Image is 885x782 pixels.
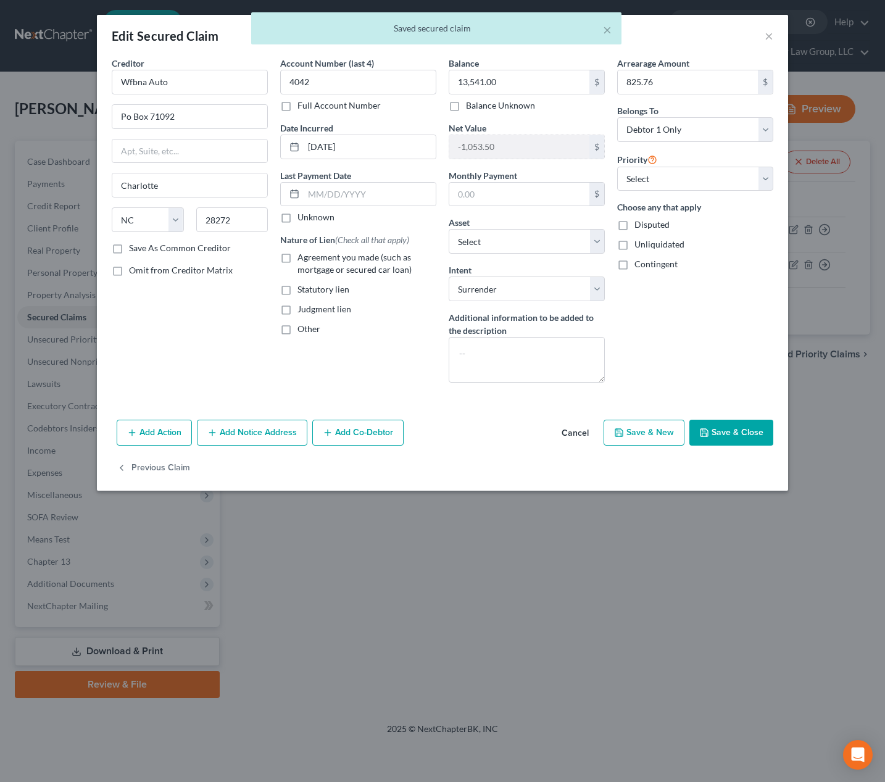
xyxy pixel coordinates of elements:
input: Enter address... [112,105,267,128]
button: Add Action [117,420,192,446]
label: Balance [449,57,479,70]
input: 0.00 [618,70,758,94]
label: Intent [449,264,472,277]
input: Apt, Suite, etc... [112,139,267,163]
div: Saved secured claim [261,22,612,35]
input: MM/DD/YYYY [304,183,436,206]
label: Full Account Number [297,99,381,112]
span: Creditor [112,58,144,69]
label: Monthly Payment [449,169,517,182]
input: XXXX [280,70,436,94]
button: Add Notice Address [197,420,307,446]
span: Unliquidated [634,239,684,249]
span: Omit from Creditor Matrix [129,265,233,275]
label: Date Incurred [280,122,333,135]
span: Asset [449,217,470,228]
button: Save & Close [689,420,773,446]
div: $ [589,135,604,159]
span: (Check all that apply) [335,235,409,245]
span: Disputed [634,219,670,230]
label: Choose any that apply [617,201,773,214]
input: Search creditor by name... [112,70,268,94]
span: Agreement you made (such as mortgage or secured car loan) [297,252,412,275]
span: Other [297,323,320,334]
input: Enter city... [112,173,267,197]
div: $ [589,70,604,94]
button: Add Co-Debtor [312,420,404,446]
button: × [603,22,612,37]
label: Unknown [297,211,334,223]
span: Contingent [634,259,678,269]
span: Belongs To [617,106,659,116]
input: 0.00 [449,183,589,206]
input: Enter zip... [196,207,268,232]
label: Nature of Lien [280,233,409,246]
label: Arrearage Amount [617,57,689,70]
span: Judgment lien [297,304,351,314]
input: 0.00 [449,70,589,94]
label: Additional information to be added to the description [449,311,605,337]
button: Save & New [604,420,684,446]
input: 0.00 [449,135,589,159]
input: MM/DD/YYYY [304,135,436,159]
div: $ [758,70,773,94]
label: Save As Common Creditor [129,242,231,254]
span: Statutory lien [297,284,349,294]
label: Account Number (last 4) [280,57,374,70]
div: $ [589,183,604,206]
button: Cancel [552,421,599,446]
div: Open Intercom Messenger [843,740,873,770]
label: Balance Unknown [466,99,535,112]
label: Last Payment Date [280,169,351,182]
label: Net Value [449,122,486,135]
button: Previous Claim [117,455,190,481]
label: Priority [617,152,657,167]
